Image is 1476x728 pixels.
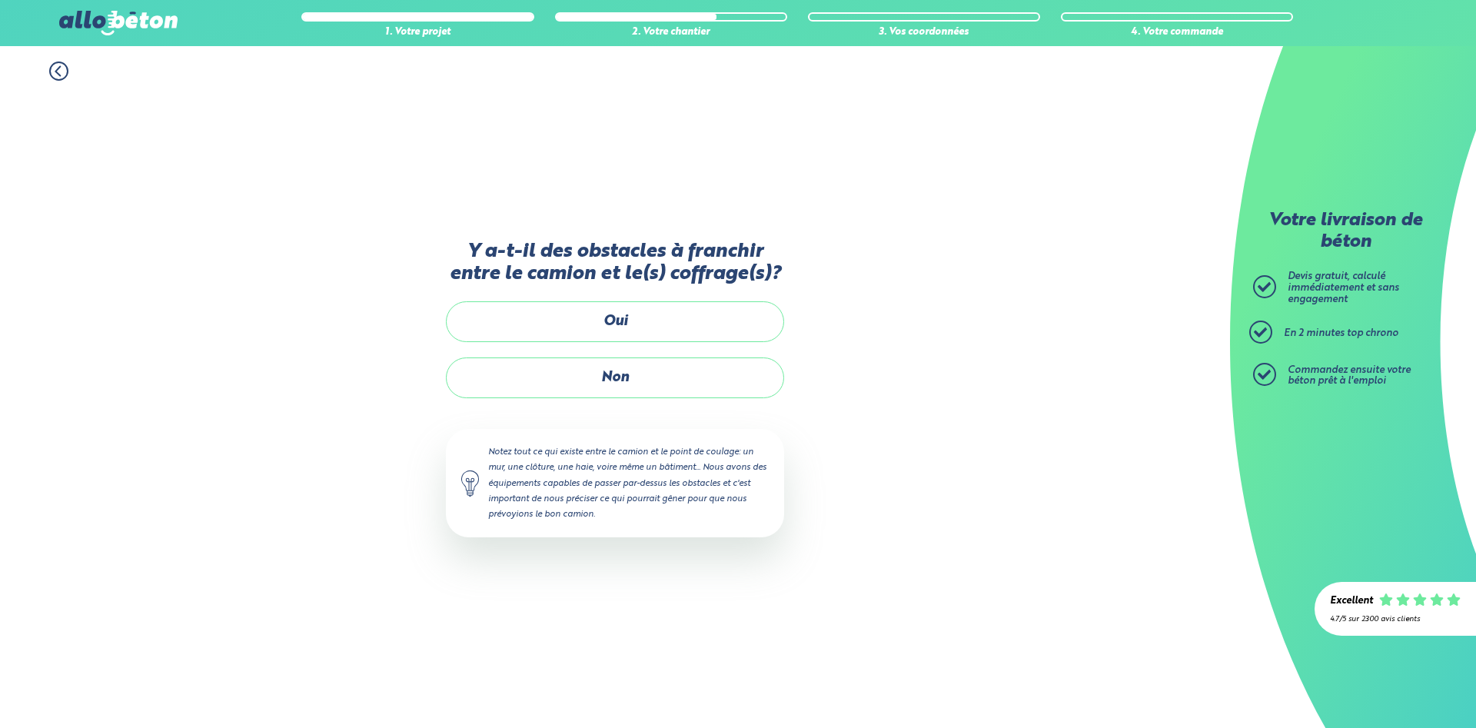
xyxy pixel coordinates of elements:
[555,27,787,38] div: 2. Votre chantier
[1330,615,1461,623] div: 4.7/5 sur 2300 avis clients
[446,357,784,398] label: Non
[59,11,178,35] img: allobéton
[1288,365,1411,387] span: Commandez ensuite votre béton prêt à l'emploi
[1284,328,1398,338] span: En 2 minutes top chrono
[1339,668,1459,711] iframe: Help widget launcher
[446,429,784,537] div: Notez tout ce qui existe entre le camion et le point de coulage: un mur, une clôture, une haie, v...
[1257,211,1434,253] p: Votre livraison de béton
[808,27,1040,38] div: 3. Vos coordonnées
[446,241,784,286] label: Y a-t-il des obstacles à franchir entre le camion et le(s) coffrage(s)?
[1061,27,1293,38] div: 4. Votre commande
[446,301,784,342] label: Oui
[1288,271,1399,304] span: Devis gratuit, calculé immédiatement et sans engagement
[1330,596,1373,607] div: Excellent
[301,27,534,38] div: 1. Votre projet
